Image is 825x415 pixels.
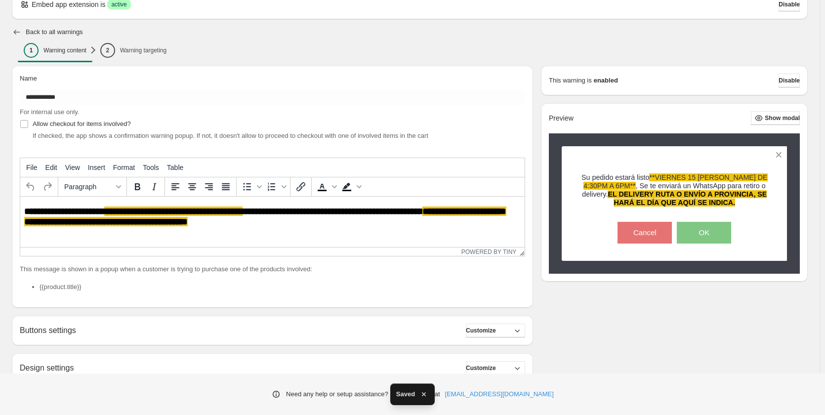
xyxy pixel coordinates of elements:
[765,114,800,122] span: Show modal
[22,178,39,195] button: Undo
[88,164,105,171] span: Insert
[466,327,496,334] span: Customize
[146,178,163,195] button: Italic
[751,111,800,125] button: Show modal
[20,264,525,274] p: This message is shown in a popup when a customer is trying to purchase one of the products involved:
[608,190,767,207] span: EL DELIVERY RUTA O ENVÍO A PROVINCIA, SE HARÁ EL DÍA QUE AQUÍ SE INDICA.
[445,389,554,399] a: [EMAIL_ADDRESS][DOMAIN_NAME]
[314,178,338,195] div: Text color
[26,164,38,171] span: File
[292,178,309,195] button: Insert/edit link
[20,108,79,116] span: For internal use only.
[129,178,146,195] button: Bold
[618,222,672,244] button: Cancel
[24,43,39,58] div: 1
[201,178,217,195] button: Align right
[167,178,184,195] button: Align left
[466,324,525,337] button: Customize
[60,178,124,195] button: Formats
[167,164,183,171] span: Table
[516,248,525,256] div: Resize
[239,178,263,195] div: Bullet list
[466,364,496,372] span: Customize
[39,178,56,195] button: Redo
[677,222,731,244] button: OK
[43,46,86,54] p: Warning content
[461,249,517,255] a: Powered by Tiny
[549,76,592,85] p: This warning is
[100,43,115,58] div: 2
[33,132,428,139] span: If checked, the app shows a confirmation warning popup. If not, it doesn't allow to proceed to ch...
[20,197,525,247] iframe: Rich Text Area
[65,164,80,171] span: View
[594,76,618,85] strong: enabled
[338,178,363,195] div: Background color
[217,178,234,195] button: Justify
[779,74,800,87] button: Disable
[579,173,770,207] h3: Su pedido estará listo , Se te enviará un WhatsApp para retiro o delivery.
[20,326,76,335] h2: Buttons settings
[20,75,37,82] span: Name
[64,183,113,191] span: Paragraph
[466,361,525,375] button: Customize
[40,282,525,292] li: {{product.title}}
[779,77,800,84] span: Disable
[45,164,57,171] span: Edit
[184,178,201,195] button: Align center
[120,46,166,54] p: Warning targeting
[26,28,83,36] h2: Back to all warnings
[111,0,126,8] span: active
[113,164,135,171] span: Format
[549,114,574,123] h2: Preview
[20,363,74,373] h2: Design settings
[143,164,159,171] span: Tools
[779,0,800,8] span: Disable
[263,178,288,195] div: Numbered list
[33,120,131,127] span: Allow checkout for items involved?
[396,389,415,399] span: Saved
[583,173,768,190] span: **VIERNES 15 [PERSON_NAME] DE 4:30PM A 6PM**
